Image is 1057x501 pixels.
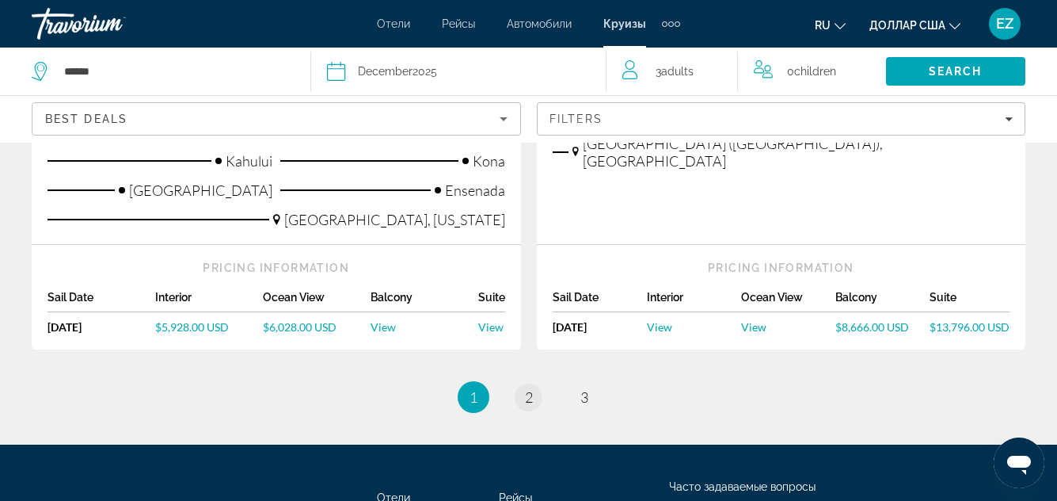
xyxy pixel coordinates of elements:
input: Select cruise destination [63,59,295,83]
span: 0 [787,60,836,82]
button: Select cruise date [327,48,590,95]
span: Ensenada [445,182,505,199]
a: $6,028.00 USD [263,320,371,334]
a: Рейсы [442,17,475,30]
div: Interior [155,291,263,312]
mat-select: Sort by [45,109,508,128]
span: 3 [580,388,588,406]
font: ru [815,19,831,32]
a: Круизы [603,17,646,30]
a: View [741,320,835,334]
span: View [741,320,766,334]
span: December [358,65,413,78]
div: Suite [930,291,1009,312]
span: Adults [661,65,694,78]
span: View [371,320,396,334]
a: Травориум [32,3,190,44]
div: Pricing Information [48,261,505,275]
span: 2 [525,388,533,406]
a: Часто задаваемые вопросы [669,480,816,493]
div: Sail Date [48,291,155,312]
a: $8,666.00 USD [835,320,930,334]
div: Sail Date [553,291,647,312]
span: $5,928.00 USD [155,320,229,334]
a: View [478,320,505,334]
span: Best Deals [45,113,127,125]
span: [GEOGRAPHIC_DATA] [129,182,272,199]
div: Balcony [371,291,478,312]
button: Изменить язык [815,13,846,36]
div: Ocean View [263,291,371,312]
span: [GEOGRAPHIC_DATA], [US_STATE] [284,211,505,228]
div: Balcony [835,291,930,312]
iframe: Кнопка запуска окна обмена сообщениями [994,438,1044,488]
div: Suite [478,291,505,312]
span: Filters [549,113,603,125]
span: View [647,320,672,334]
span: $6,028.00 USD [263,320,336,334]
a: $5,928.00 USD [155,320,263,334]
div: Pricing Information [553,261,1010,275]
a: Автомобили [507,17,572,30]
a: View [647,320,741,334]
span: Kahului [226,152,272,170]
font: EZ [996,15,1013,32]
span: View [478,320,504,334]
div: Ocean View [741,291,835,312]
div: 2025 [358,60,437,82]
button: Filters [537,102,1026,136]
span: $8,666.00 USD [835,320,909,334]
span: Search [929,65,983,78]
span: 3 [656,60,694,82]
a: View [371,320,478,334]
button: Travelers: 3 adults, 0 children [606,48,886,95]
button: Search [886,57,1025,86]
span: Children [794,65,836,78]
span: Kona [473,152,505,170]
a: $13,796.00 USD [930,320,1009,334]
div: [DATE] [553,320,647,334]
div: [DATE] [48,320,155,334]
font: доллар США [869,19,945,32]
nav: Pagination [32,381,1025,413]
button: Изменить валюту [869,13,960,36]
button: Меню пользователя [984,7,1025,40]
a: Отели [377,17,410,30]
span: 1 [470,388,477,406]
button: Дополнительные элементы навигации [662,11,680,36]
div: Interior [647,291,741,312]
span: [GEOGRAPHIC_DATA] ([GEOGRAPHIC_DATA]), [GEOGRAPHIC_DATA] [583,135,1009,170]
